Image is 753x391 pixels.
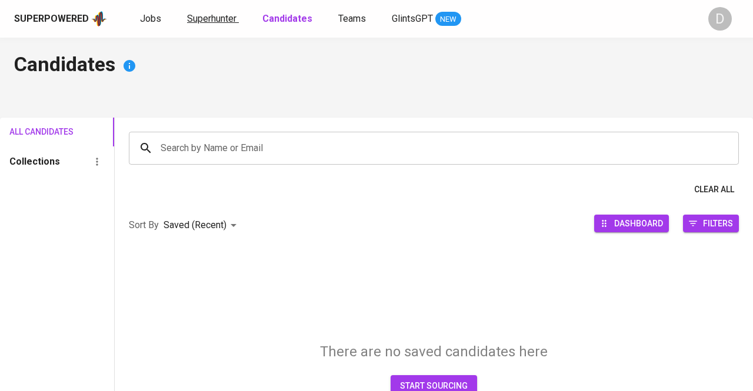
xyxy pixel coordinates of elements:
[694,182,734,197] span: Clear All
[164,215,241,236] div: Saved (Recent)
[262,13,312,24] b: Candidates
[708,7,732,31] div: D
[14,12,89,26] div: Superpowered
[129,218,159,232] p: Sort By
[91,10,107,28] img: app logo
[435,14,461,25] span: NEW
[164,218,226,232] p: Saved (Recent)
[187,12,239,26] a: Superhunter
[338,12,368,26] a: Teams
[703,215,733,231] span: Filters
[14,52,739,80] h4: Candidates
[392,13,433,24] span: GlintsGPT
[338,13,366,24] span: Teams
[140,12,164,26] a: Jobs
[614,215,663,231] span: Dashboard
[187,13,236,24] span: Superhunter
[14,10,107,28] a: Superpoweredapp logo
[262,12,315,26] a: Candidates
[594,215,669,232] button: Dashboard
[392,12,461,26] a: GlintsGPT NEW
[9,125,53,139] span: All Candidates
[140,13,161,24] span: Jobs
[689,179,739,200] button: Clear All
[683,215,739,232] button: Filters
[320,342,548,361] h5: There are no saved candidates here
[9,153,60,170] h6: Collections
